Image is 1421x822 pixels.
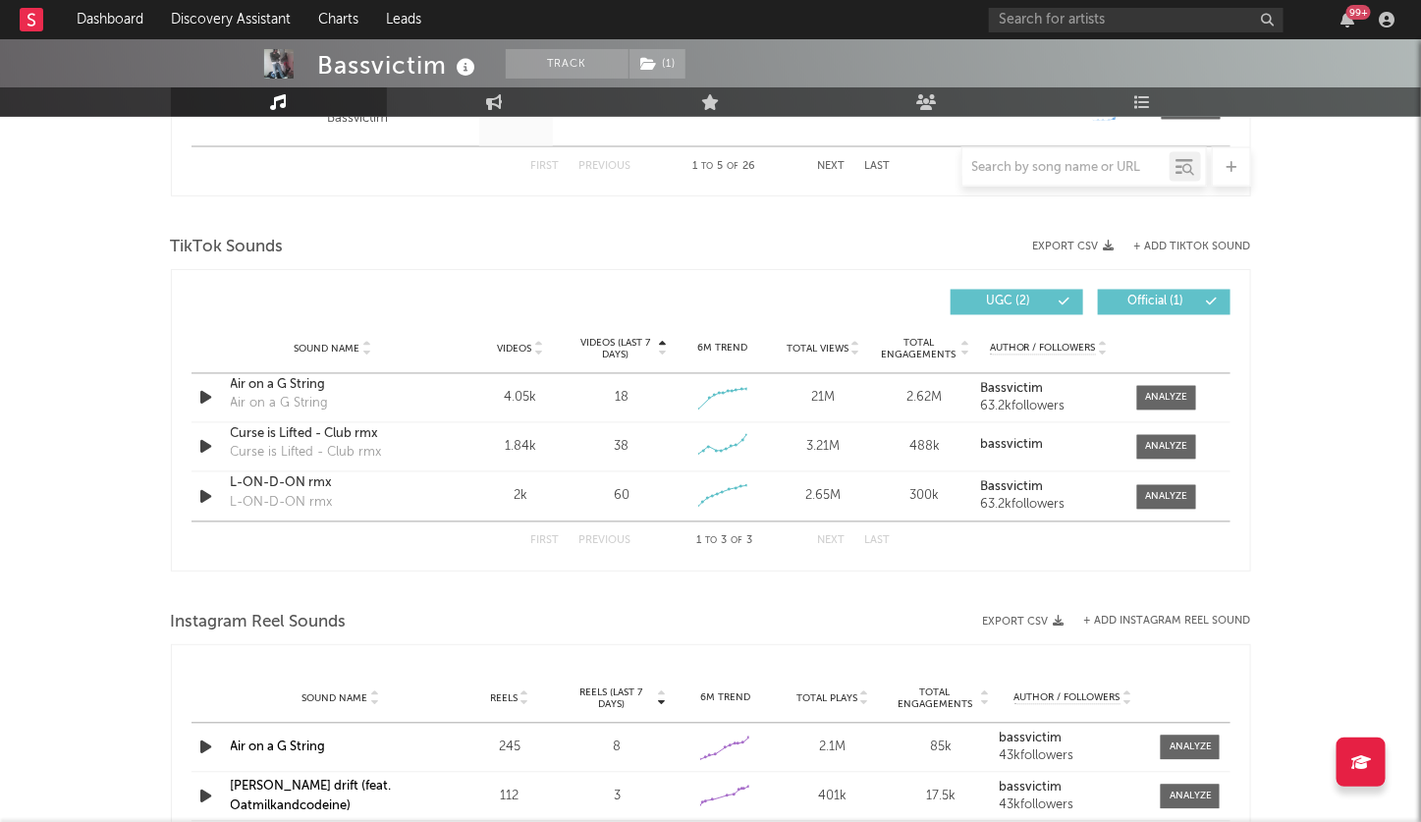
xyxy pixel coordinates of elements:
span: Total Plays [796,693,857,705]
span: Instagram Reel Sounds [171,611,347,634]
div: Bassvictim [318,49,481,82]
span: Author / Followers [990,343,1096,356]
a: Bassvictim [980,383,1117,397]
span: to [705,537,717,546]
a: bassvictim [1000,782,1147,795]
div: 1 3 3 [671,530,779,554]
button: Track [506,49,629,79]
div: 43k followers [1000,750,1147,764]
input: Search by song name or URL [962,160,1170,176]
div: 60 [614,487,629,507]
div: 245 [461,739,559,758]
span: Reels [490,693,518,705]
div: 18 [615,389,629,409]
span: Official ( 1 ) [1111,297,1201,308]
div: 401k [784,788,882,807]
span: Sound Name [301,693,367,705]
div: + Add Instagram Reel Sound [1065,616,1251,627]
div: 43k followers [1000,799,1147,813]
a: bassvictim [980,439,1117,453]
span: Total Views [787,344,848,356]
div: 3.21M [778,438,869,458]
a: L-ON-D-ON rmx [231,474,436,494]
span: Total Engagements [879,338,958,361]
strong: Bassvictim [980,481,1043,494]
a: [PERSON_NAME] drift (feat. Oatmilkandcodeine) [231,781,392,813]
span: Author / Followers [1014,692,1120,705]
div: 63.2k followers [980,401,1117,414]
button: + Add Instagram Reel Sound [1084,616,1251,627]
span: ( 1 ) [629,49,686,79]
button: Last [865,536,891,547]
div: L-ON-D-ON rmx [231,494,333,514]
span: UGC ( 2 ) [963,297,1054,308]
button: Next [818,536,846,547]
div: 63.2k followers [980,499,1117,513]
button: First [531,536,560,547]
button: Previous [579,536,631,547]
div: 112 [461,788,559,807]
span: Videos [498,344,532,356]
div: 1.84k [475,438,567,458]
div: 6M Trend [677,342,768,356]
button: Export CSV [1033,241,1115,252]
div: 6M Trend [677,691,775,706]
button: (1) [629,49,685,79]
div: 300k [879,487,970,507]
div: 38 [614,438,629,458]
div: 2k [475,487,567,507]
button: 99+ [1340,12,1354,27]
div: 85k [892,739,990,758]
div: Air on a G String [231,395,329,414]
strong: bassvictim [1000,782,1063,795]
span: Videos (last 7 days) [575,338,655,361]
a: bassvictim [1000,733,1147,746]
span: of [731,537,742,546]
button: UGC(2) [951,290,1083,315]
div: Curse is Lifted - Club rmx [231,444,382,464]
button: Official(1) [1098,290,1230,315]
strong: bassvictim [980,439,1043,452]
strong: Bassvictim [980,383,1043,396]
div: 21M [778,389,869,409]
a: Bassvictim [980,481,1117,495]
input: Search for artists [989,8,1284,32]
span: Total Engagements [892,687,978,711]
div: 8 [569,739,667,758]
div: 99 + [1346,5,1371,20]
div: 488k [879,438,970,458]
span: Reels (last 7 days) [569,687,655,711]
div: 2.65M [778,487,869,507]
div: 2.1M [784,739,882,758]
div: 2.62M [879,389,970,409]
span: TikTok Sounds [171,236,284,259]
button: + Add TikTok Sound [1115,242,1251,252]
strong: bassvictim [1000,733,1063,745]
div: 4.05k [475,389,567,409]
a: Air on a G String [231,741,326,754]
div: 17.5k [892,788,990,807]
a: Curse is Lifted - Club rmx [231,425,436,445]
button: Export CSV [983,616,1065,628]
button: + Add TikTok Sound [1134,242,1251,252]
a: Air on a G String [231,376,436,396]
span: Sound Name [295,344,360,356]
div: 3 [569,788,667,807]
